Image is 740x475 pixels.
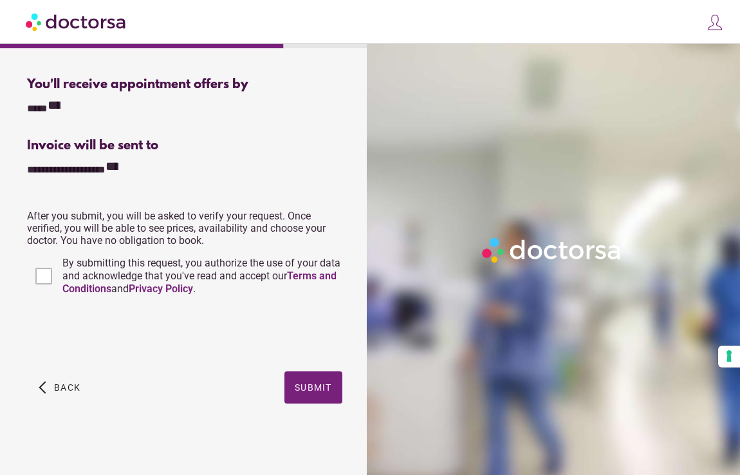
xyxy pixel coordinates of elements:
[33,371,86,404] button: arrow_back_ios Back
[284,371,342,404] button: Submit
[706,14,724,32] img: icons8-customer-100.png
[27,210,342,247] p: After you submit, you will be asked to verify your request. Once verified, you will be able to se...
[62,257,340,295] span: By submitting this request, you authorize the use of your data and acknowledge that you've read a...
[129,283,193,295] a: Privacy Policy
[26,7,127,36] img: Doctorsa.com
[718,346,740,368] button: Your consent preferences for tracking technologies
[27,138,342,153] div: Invoice will be sent to
[478,234,626,266] img: Logo-Doctorsa-trans-White-partial-flat.png
[54,382,80,393] span: Back
[27,77,342,92] div: You'll receive appointment offers by
[295,382,332,393] span: Submit
[27,308,223,359] iframe: reCAPTCHA
[62,270,337,295] a: Terms and Conditions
